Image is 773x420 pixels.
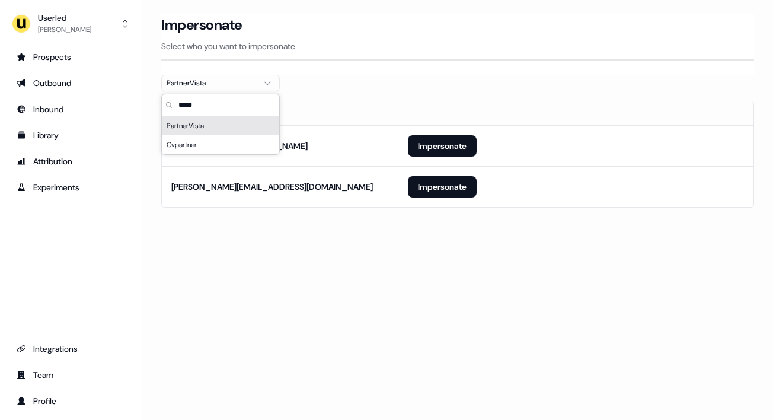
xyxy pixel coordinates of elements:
[9,74,132,93] a: Go to outbound experience
[9,9,132,38] button: Userled[PERSON_NAME]
[9,126,132,145] a: Go to templates
[162,116,279,135] div: PartnerVista
[17,129,125,141] div: Library
[9,339,132,358] a: Go to integrations
[161,16,242,34] h3: Impersonate
[408,176,477,198] button: Impersonate
[17,395,125,407] div: Profile
[171,181,373,193] div: [PERSON_NAME][EMAIL_ADDRESS][DOMAIN_NAME]
[161,40,754,52] p: Select who you want to impersonate
[9,365,132,384] a: Go to team
[408,135,477,157] button: Impersonate
[17,51,125,63] div: Prospects
[9,152,132,171] a: Go to attribution
[161,75,280,91] button: PartnerVista
[9,100,132,119] a: Go to Inbound
[9,47,132,66] a: Go to prospects
[17,182,125,193] div: Experiments
[162,101,398,125] th: Email
[17,155,125,167] div: Attribution
[38,24,91,36] div: [PERSON_NAME]
[162,116,279,154] div: Suggestions
[17,103,125,115] div: Inbound
[38,12,91,24] div: Userled
[17,77,125,89] div: Outbound
[167,77,255,89] div: PartnerVista
[162,135,279,154] div: Cvpartner
[9,178,132,197] a: Go to experiments
[9,392,132,411] a: Go to profile
[17,343,125,355] div: Integrations
[17,369,125,381] div: Team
